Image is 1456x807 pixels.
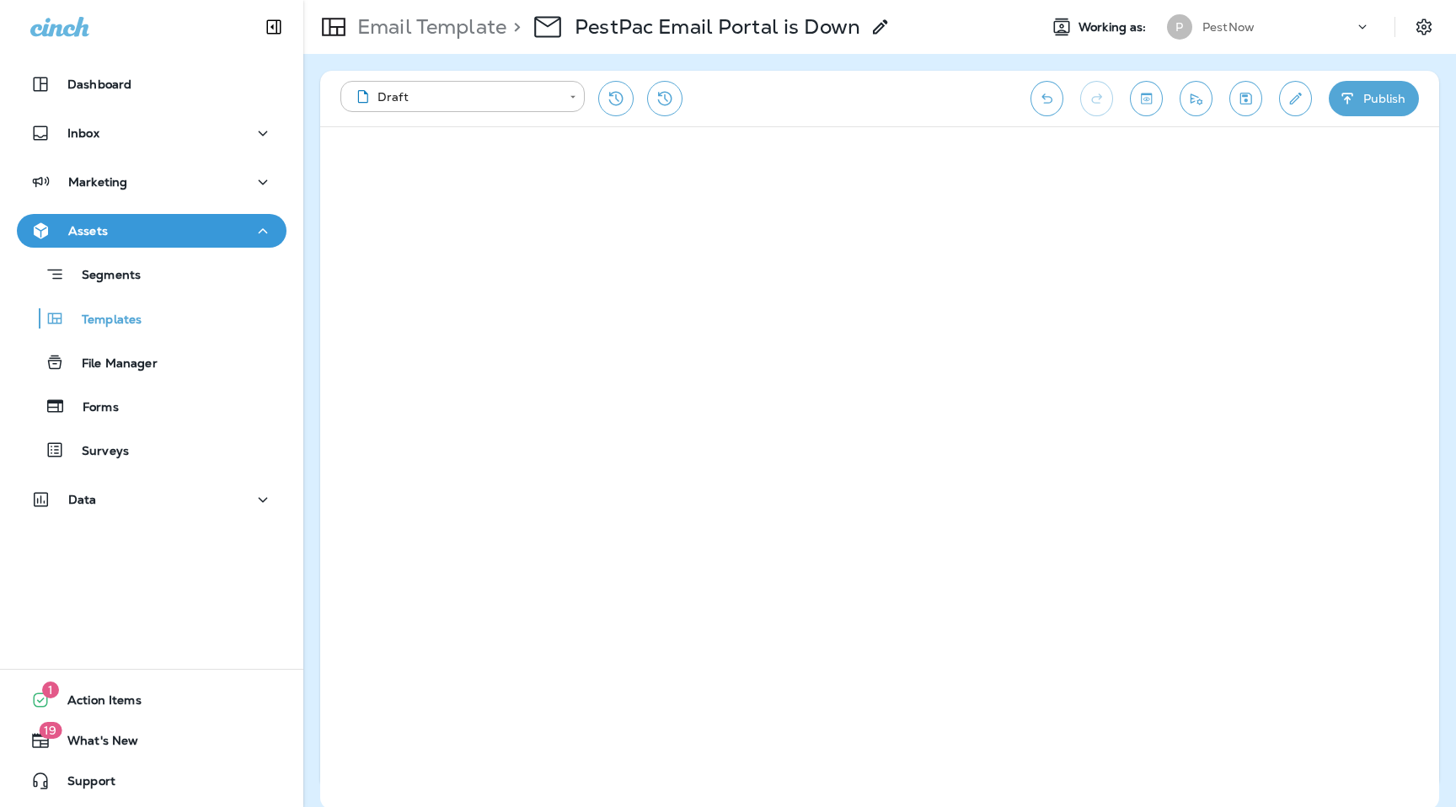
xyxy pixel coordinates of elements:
[506,14,521,40] p: >
[250,10,297,44] button: Collapse Sidebar
[1167,14,1192,40] div: P
[17,301,286,336] button: Templates
[65,356,158,372] p: File Manager
[66,400,119,416] p: Forms
[1202,20,1255,34] p: PestNow
[65,268,141,285] p: Segments
[17,483,286,516] button: Data
[1409,12,1439,42] button: Settings
[17,67,286,101] button: Dashboard
[17,116,286,150] button: Inbox
[351,14,506,40] p: Email Template
[17,764,286,798] button: Support
[17,432,286,468] button: Surveys
[67,126,99,140] p: Inbox
[68,493,97,506] p: Data
[68,175,127,189] p: Marketing
[51,693,142,713] span: Action Items
[42,681,59,698] span: 1
[17,724,286,757] button: 19What's New
[575,14,860,40] p: PestPac Email Portal is Down
[65,313,142,329] p: Templates
[17,345,286,380] button: File Manager
[68,224,108,238] p: Assets
[17,165,286,199] button: Marketing
[67,77,131,91] p: Dashboard
[17,214,286,248] button: Assets
[65,444,129,460] p: Surveys
[51,774,115,794] span: Support
[39,722,62,739] span: 19
[17,388,286,424] button: Forms
[17,256,286,292] button: Segments
[17,683,286,717] button: 1Action Items
[1079,20,1150,35] span: Working as:
[51,734,138,754] span: What's New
